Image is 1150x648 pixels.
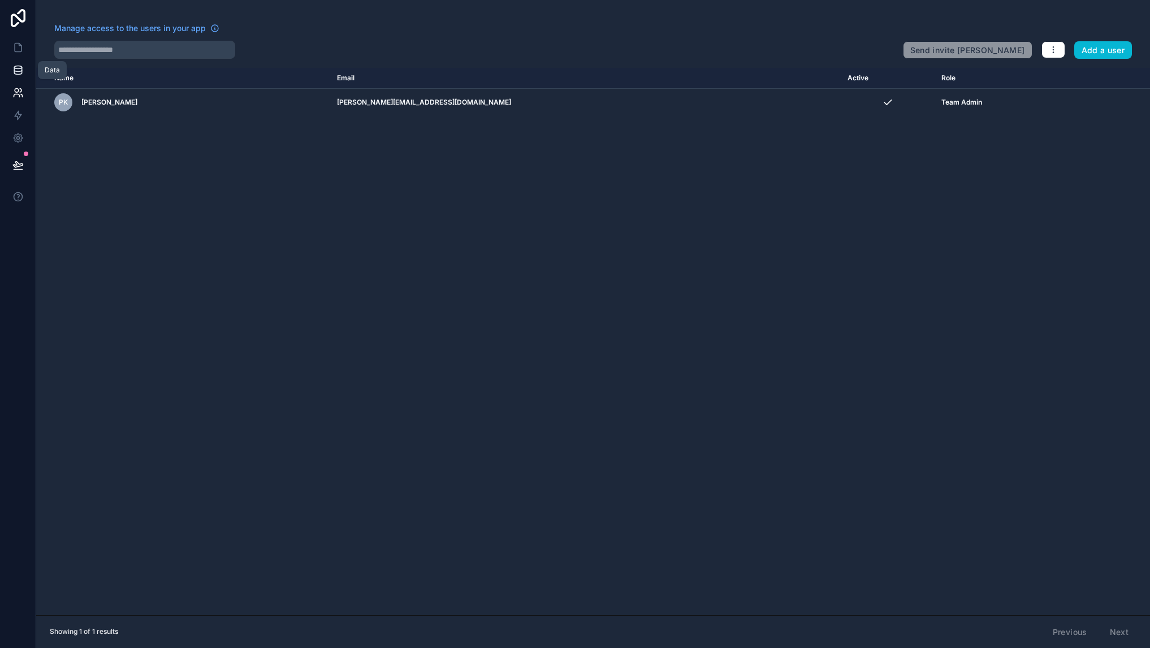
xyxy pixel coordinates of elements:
span: Team Admin [941,98,982,107]
th: Email [330,68,841,89]
span: Showing 1 of 1 results [50,627,118,636]
div: scrollable content [36,68,1150,615]
span: PK [59,98,68,107]
th: Active [841,68,935,89]
a: Manage access to the users in your app [54,23,219,34]
div: Data [45,66,60,75]
span: Manage access to the users in your app [54,23,206,34]
td: [PERSON_NAME][EMAIL_ADDRESS][DOMAIN_NAME] [330,89,841,116]
span: [PERSON_NAME] [81,98,137,107]
th: Role [935,68,1082,89]
button: Add a user [1074,41,1132,59]
th: Name [36,68,330,89]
